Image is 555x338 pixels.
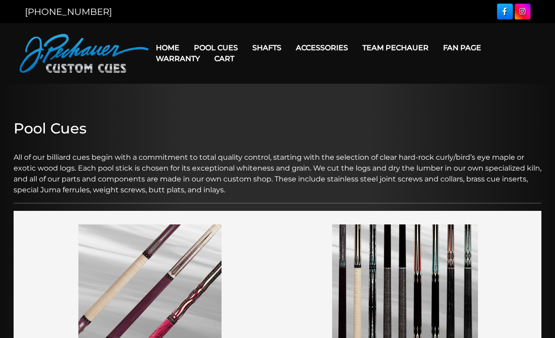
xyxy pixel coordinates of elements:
p: All of our billiard cues begin with a commitment to total quality control, starting with the sele... [14,141,541,195]
h2: Pool Cues [14,120,541,137]
a: Pool Cues [187,36,245,59]
a: Cart [207,47,241,70]
a: Warranty [149,47,207,70]
a: Accessories [289,36,355,59]
img: Pechauer Custom Cues [19,34,149,73]
a: Team Pechauer [355,36,436,59]
a: Fan Page [436,36,488,59]
a: [PHONE_NUMBER] [25,6,112,17]
a: Shafts [245,36,289,59]
a: Home [149,36,187,59]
